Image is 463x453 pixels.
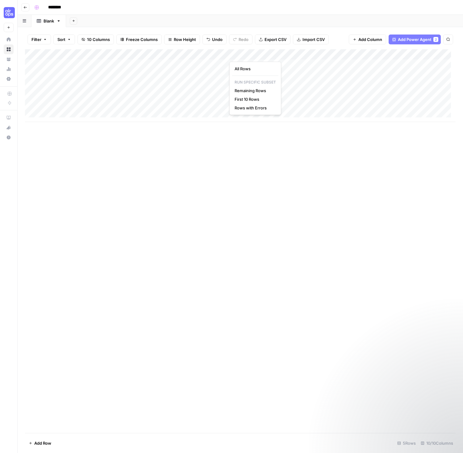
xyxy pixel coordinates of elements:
span: 2 [435,37,437,42]
span: Undo [212,36,223,43]
div: 10/10 Columns [418,438,456,448]
div: 2 [433,37,438,42]
a: Browse [4,44,14,54]
span: Freeze Columns [126,36,158,43]
button: 10 Columns [77,35,114,44]
button: Export CSV [255,35,290,44]
a: Blank [31,15,66,27]
img: Cohort 5 Logo [4,7,15,18]
button: Help + Support [4,133,14,142]
button: Redo [229,35,252,44]
a: Home [4,35,14,44]
button: Row Height [164,35,200,44]
a: AirOps Academy [4,113,14,123]
button: Undo [202,35,227,44]
div: What's new? [4,123,13,132]
div: 5 Rows [395,438,418,448]
span: First 10 Rows [235,96,273,102]
span: Add Row [34,440,51,446]
span: Row Height [174,36,196,43]
span: Filter [31,36,41,43]
button: Workspace: Cohort 5 [4,5,14,20]
p: Run Specific Subset [232,78,278,86]
span: Import CSV [302,36,325,43]
span: Add Power Agent [398,36,432,43]
a: Your Data [4,54,14,64]
a: Settings [4,74,14,84]
button: Import CSV [293,35,329,44]
span: All Rows [235,66,273,72]
span: Sort [57,36,65,43]
button: Add Column [349,35,386,44]
button: Filter [27,35,51,44]
span: Add Column [358,36,382,43]
button: Freeze Columns [116,35,162,44]
button: Sort [53,35,75,44]
span: Redo [239,36,248,43]
span: Rows with Errors [235,105,273,111]
button: What's new? [4,123,14,133]
button: Add Row [25,438,55,448]
button: Add Power Agent2 [389,35,441,44]
div: Blank [44,18,54,24]
span: 10 Columns [87,36,110,43]
a: Usage [4,64,14,74]
span: Export CSV [265,36,286,43]
span: Remaining Rows [235,88,273,94]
